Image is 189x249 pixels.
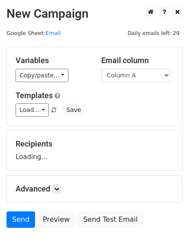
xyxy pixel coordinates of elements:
[6,6,183,21] h2: New Campaign
[62,103,85,117] button: Save
[16,56,88,65] h5: Variables
[45,30,61,36] a: Email
[16,103,49,117] a: Load...
[16,139,173,162] div: Loading...
[6,211,35,228] a: Send
[77,211,143,228] a: Send Test Email
[16,69,68,82] a: Copy/paste...
[16,91,53,100] a: Templates
[101,56,174,65] h5: Email column
[125,30,183,36] a: Daily emails left: 29
[125,29,183,38] span: Daily emails left: 29
[16,139,173,149] h5: Recipients
[37,211,75,228] a: Preview
[6,30,61,36] small: Google Sheet:
[16,184,173,194] h5: Advanced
